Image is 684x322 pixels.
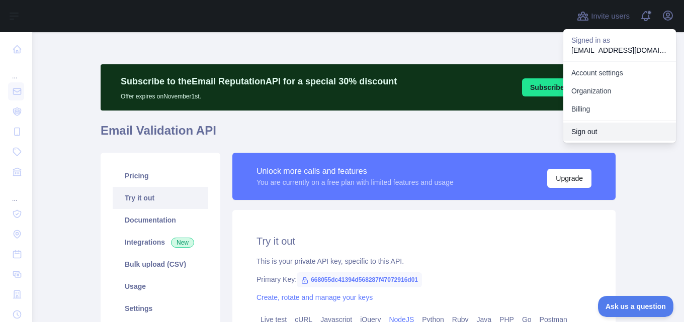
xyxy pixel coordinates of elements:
p: Signed in as [571,35,668,45]
a: Organization [563,82,676,100]
p: [EMAIL_ADDRESS][DOMAIN_NAME] [571,45,668,55]
button: Subscribe [DATE] [522,78,597,96]
a: Integrations New [113,231,208,253]
button: Billing [563,100,676,118]
span: New [171,238,194,248]
button: Upgrade [547,169,591,188]
span: 668055dc41394d568287f47072916d01 [297,272,422,287]
div: This is your private API key, specific to this API. [256,256,591,266]
a: Pricing [113,165,208,187]
a: Documentation [113,209,208,231]
p: Subscribe to the Email Reputation API for a special 30 % discount [121,74,397,88]
h1: Email Validation API [101,123,616,147]
a: Try it out [113,187,208,209]
span: Invite users [591,11,630,22]
div: Primary Key: [256,274,591,284]
button: Sign out [563,123,676,141]
h2: Try it out [256,234,591,248]
a: Usage [113,275,208,297]
a: Create, rotate and manage your keys [256,293,373,301]
iframe: Toggle Customer Support [598,296,674,317]
button: Invite users [575,8,632,24]
a: Bulk upload (CSV) [113,253,208,275]
div: ... [8,183,24,203]
a: Settings [113,297,208,319]
div: You are currently on a free plan with limited features and usage [256,177,454,187]
div: ... [8,60,24,80]
a: Account settings [563,64,676,82]
div: Unlock more calls and features [256,165,454,177]
p: Offer expires on November 1st. [121,88,397,100]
